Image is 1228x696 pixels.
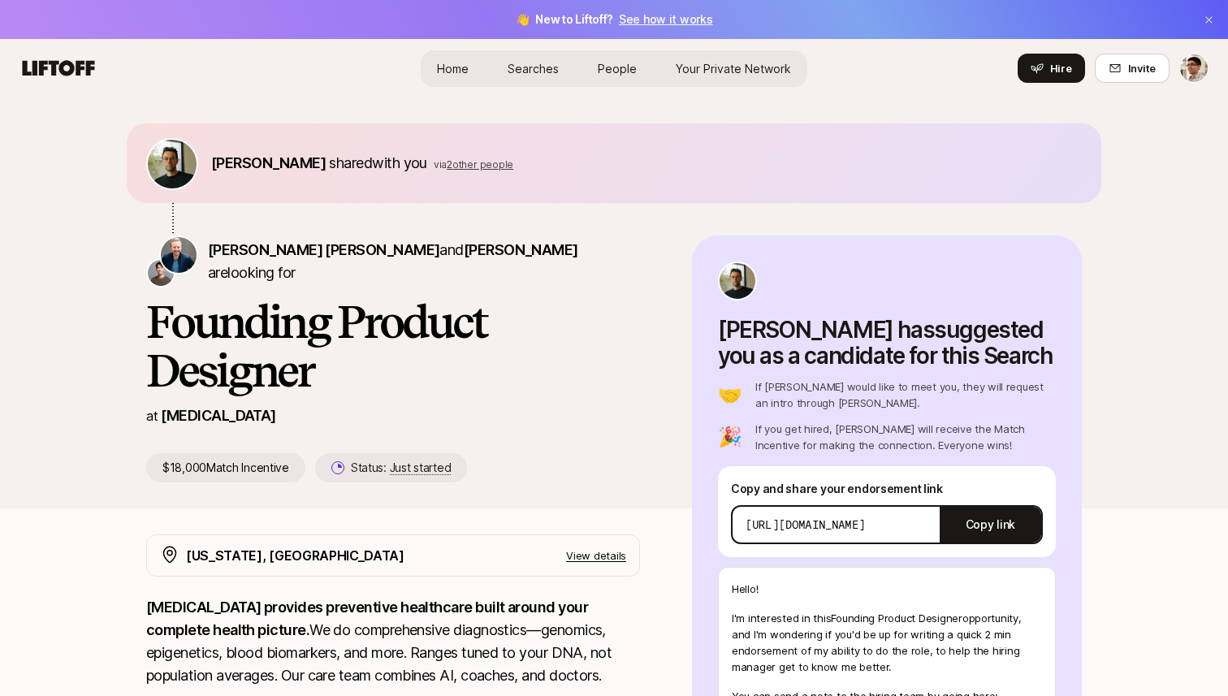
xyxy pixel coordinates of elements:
p: View details [566,547,626,564]
img: f0936900_d56c_467f_af31_1b3fd38f9a79.jpg [720,263,755,299]
a: Your Private Network [663,54,804,84]
span: and [439,241,577,258]
p: at [146,405,158,426]
p: [URL][DOMAIN_NAME] [746,517,865,533]
p: Status: [351,458,451,478]
img: David Deng [148,260,174,286]
button: Kunal Bhatia [1179,54,1209,83]
img: f0936900_d56c_467f_af31_1b3fd38f9a79.jpg [148,140,197,188]
img: Sagan Schultz [161,237,197,273]
a: Home [424,54,482,84]
p: are looking for [208,239,640,284]
span: Home [437,60,469,77]
span: with you [372,154,427,171]
p: I'm interested in this Founding Product Designer opportunity , and I'm wondering if you'd be up f... [732,610,1042,675]
img: Kunal Bhatia [1180,54,1208,82]
h1: Founding Product Designer [146,297,640,395]
button: Hire [1018,54,1085,83]
span: Hire [1050,60,1072,76]
span: Invite [1128,60,1156,76]
span: People [598,60,637,77]
span: [PERSON_NAME] [464,241,578,258]
span: Just started [390,460,452,475]
span: [PERSON_NAME] [PERSON_NAME] [208,241,439,258]
p: [US_STATE], [GEOGRAPHIC_DATA] [186,545,404,566]
span: [PERSON_NAME] [211,154,326,171]
button: Copy link [940,502,1041,547]
span: 👋 New to Liftoff? [516,10,713,29]
p: If you get hired, [PERSON_NAME] will receive the Match Incentive for making the connection. Every... [755,421,1056,453]
p: Copy and share your endorsement link [731,479,1043,499]
span: 2 other people [447,158,513,171]
a: See how it works [619,12,713,26]
p: 🤝 [718,385,742,404]
p: 🎉 [718,427,742,447]
a: People [585,54,650,84]
button: Invite [1095,54,1170,83]
p: shared [211,152,513,175]
a: Searches [495,54,572,84]
span: Searches [508,60,559,77]
span: Your Private Network [676,60,791,77]
span: via [434,158,447,171]
p: Hello! [732,581,1042,597]
p: [MEDICAL_DATA] [161,404,275,427]
p: We do comprehensive diagnostics—genomics, epigenetics, blood biomarkers, and more. Ranges tuned t... [146,596,640,687]
p: If [PERSON_NAME] would like to meet you, they will request an intro through [PERSON_NAME]. [755,378,1056,411]
strong: [MEDICAL_DATA] provides preventive healthcare built around your complete health picture. [146,599,590,638]
p: $18,000 Match Incentive [146,453,305,482]
p: [PERSON_NAME] has suggested you as a candidate for this Search [718,317,1056,369]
